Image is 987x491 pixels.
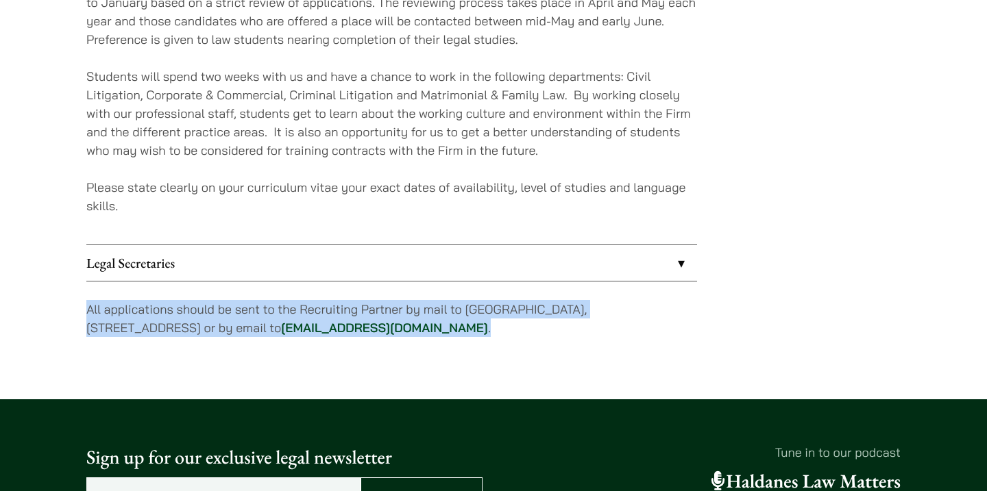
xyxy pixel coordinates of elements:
p: All applications should be sent to the Recruiting Partner by mail to [GEOGRAPHIC_DATA], [STREET_A... [86,300,697,337]
p: Tune in to our podcast [504,443,901,462]
p: Sign up for our exclusive legal newsletter [86,443,483,472]
a: Legal Secretaries [86,245,697,281]
a: [EMAIL_ADDRESS][DOMAIN_NAME] [281,320,488,336]
p: Please state clearly on your curriculum vitae your exact dates of availability, level of studies ... [86,178,697,215]
p: Students will spend two weeks with us and have a chance to work in the following departments: Civ... [86,67,697,160]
